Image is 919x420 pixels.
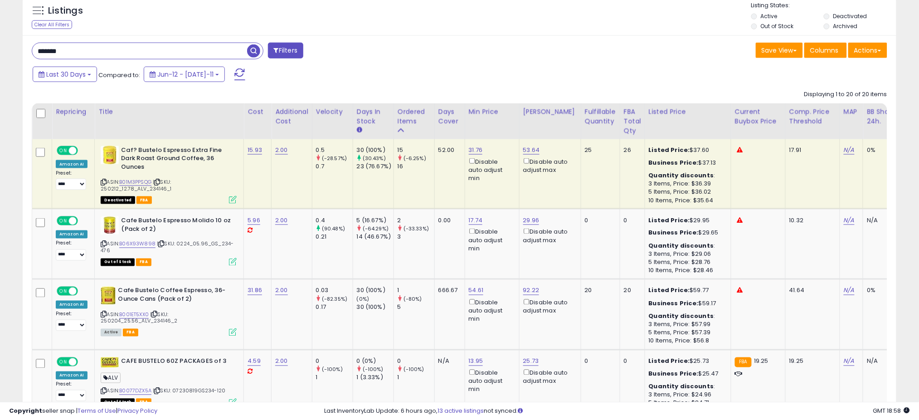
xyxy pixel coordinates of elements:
div: N/A [867,357,897,366]
span: OFF [77,288,91,295]
div: seller snap | | [9,407,157,415]
a: B06X93W898 [119,240,156,248]
label: Archived [833,22,857,30]
div: 0% [867,146,897,154]
div: 52.00 [438,146,458,154]
a: 5.96 [248,216,260,225]
div: $37.60 [649,146,724,154]
span: OFF [77,358,91,366]
div: BB Share 24h. [867,107,900,126]
div: $29.95 [649,216,724,225]
a: 13 active listings [438,406,484,415]
a: N/A [844,357,855,366]
div: 3 Items, Price: $57.99 [649,321,724,329]
div: 10 Items, Price: $56.8 [649,337,724,345]
a: Privacy Policy [117,406,157,415]
div: Disable auto adjust max [523,227,574,244]
div: 41.64 [789,287,833,295]
div: 3 [398,233,434,241]
img: 517PBjSYgFL._SL40_.jpg [101,216,119,234]
a: N/A [844,286,855,295]
span: ON [58,217,69,225]
div: Ordered Items [398,107,431,126]
b: Business Price: [649,299,699,308]
div: 23 (76.67%) [357,162,394,171]
div: 17.91 [789,146,833,154]
div: 0% [867,287,897,295]
div: 20 [585,287,613,295]
div: 15 [398,146,434,154]
button: Last 30 Days [33,67,97,82]
div: : [649,242,724,250]
div: Days In Stock [357,107,390,126]
div: 5 Items, Price: $28.76 [649,259,724,267]
img: 41P1mK6BbWL._SL40_.jpg [101,146,119,164]
b: Quantity discounts [649,242,714,250]
b: Listed Price: [649,357,690,366]
div: $59.17 [649,300,724,308]
div: MAP [844,107,859,117]
div: 30 (100%) [357,146,394,154]
div: 0.5 [316,146,353,154]
b: Cafe Bustelo Espresso Molido 10 oz (Pack of 2) [121,216,231,235]
div: $25.47 [649,370,724,378]
div: 0 [316,357,353,366]
div: FBA Total Qty [624,107,641,136]
div: Disable auto adjust max [523,156,574,174]
small: (-6.25%) [404,155,426,162]
div: N/A [438,357,458,366]
div: 30 (100%) [357,303,394,312]
button: Actions [848,43,887,58]
small: FBA [735,357,752,367]
div: 25 [585,146,613,154]
span: ALV [101,373,121,383]
div: Comp. Price Threshold [789,107,836,126]
div: Repricing [56,107,91,117]
div: : [649,383,724,391]
div: $37.13 [649,159,724,167]
a: 4.59 [248,357,261,366]
a: B0077DZX5A [119,387,151,395]
div: Current Buybox Price [735,107,782,126]
div: Days Cover [438,107,461,126]
img: 519KZIfi9FL._SL40_.jpg [101,287,116,305]
label: Out of Stock [761,22,794,30]
div: 0.21 [316,233,353,241]
div: : [649,171,724,180]
b: Caf? Bustelo Espresso Extra Fine Dark Roast Ground Coffee, 36 Ounces [121,146,231,174]
div: Preset: [56,240,88,261]
button: Save View [756,43,803,58]
div: Disable auto adjust max [523,368,574,386]
div: $25.73 [649,357,724,366]
a: 13.95 [469,357,483,366]
div: 20 [624,287,638,295]
a: 54.61 [469,286,484,295]
div: Velocity [316,107,349,117]
span: | SKU: 250212_12.78_ALV_234146_1 [101,178,171,192]
div: 1 [398,374,434,382]
div: 666.67 [438,287,458,295]
a: 31.86 [248,286,262,295]
div: 0.00 [438,216,458,225]
div: ASIN: [101,287,237,335]
span: Last 30 Days [46,70,86,79]
a: 2.00 [275,216,288,225]
div: 0 (0%) [357,357,394,366]
div: Disable auto adjust min [469,156,512,183]
small: (-100%) [404,366,424,373]
div: 19.25 [789,357,833,366]
div: 30 (100%) [357,287,394,295]
strong: Copyright [9,406,42,415]
div: Fulfillable Quantity [585,107,616,126]
div: Listed Price [649,107,727,117]
div: 3 Items, Price: $24.96 [649,391,724,399]
div: 0 [585,216,613,225]
div: [PERSON_NAME] [523,107,577,117]
div: 10 Items, Price: $28.46 [649,267,724,275]
div: 2 [398,216,434,225]
div: Preset: [56,311,88,332]
div: Title [98,107,240,117]
a: 15.93 [248,146,262,155]
b: Listed Price: [649,216,690,225]
a: 92.22 [523,286,540,295]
